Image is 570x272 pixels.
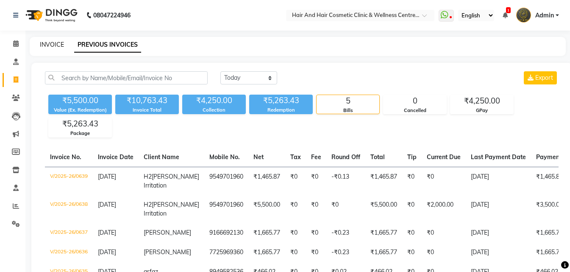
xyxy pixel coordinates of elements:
[365,223,402,243] td: ₹1,665.77
[524,71,557,84] button: Export
[285,195,306,223] td: ₹0
[317,95,379,107] div: 5
[45,243,93,262] td: V/2025-26/0636
[45,223,93,243] td: V/2025-26/0637
[144,173,152,180] span: H2
[204,223,248,243] td: 9166692130
[98,201,116,208] span: [DATE]
[466,243,531,262] td: [DATE]
[144,201,199,217] span: [PERSON_NAME] Irritation
[204,195,248,223] td: 9549701960
[516,8,531,22] img: Admin
[48,95,112,107] div: ₹5,500.00
[365,167,402,195] td: ₹1,465.87
[450,95,513,107] div: ₹4,250.00
[248,243,285,262] td: ₹1,665.77
[422,243,466,262] td: ₹0
[326,195,365,223] td: ₹0
[248,195,285,223] td: ₹5,500.00
[115,95,179,107] div: ₹10,763.43
[248,167,285,195] td: ₹1,465.87
[384,107,446,114] div: Cancelled
[40,41,64,48] a: INVOICE
[144,153,179,161] span: Client Name
[209,153,240,161] span: Mobile No.
[384,95,446,107] div: 0
[326,223,365,243] td: -₹0.23
[535,11,554,20] span: Admin
[466,223,531,243] td: [DATE]
[422,223,466,243] td: ₹0
[506,7,511,13] span: 1
[74,37,141,53] a: PREVIOUS INVOICES
[370,153,385,161] span: Total
[306,223,326,243] td: ₹0
[115,107,179,114] div: Invoice Total
[144,229,191,236] span: [PERSON_NAME]
[98,173,116,180] span: [DATE]
[49,118,111,130] div: ₹5,263.43
[45,167,93,195] td: V/2025-26/0639
[365,243,402,262] td: ₹1,665.77
[427,153,461,161] span: Current Due
[45,195,93,223] td: V/2025-26/0638
[402,223,422,243] td: ₹0
[450,107,513,114] div: GPay
[49,130,111,137] div: Package
[466,167,531,195] td: [DATE]
[182,107,246,114] div: Collection
[306,167,326,195] td: ₹0
[285,167,306,195] td: ₹0
[326,167,365,195] td: -₹0.13
[98,229,116,236] span: [DATE]
[466,195,531,223] td: [DATE]
[22,3,80,27] img: logo
[331,153,360,161] span: Round Off
[402,195,422,223] td: ₹0
[45,71,208,84] input: Search by Name/Mobile/Email/Invoice No
[98,153,133,161] span: Invoice Date
[144,248,191,256] span: [PERSON_NAME]
[285,223,306,243] td: ₹0
[326,243,365,262] td: -₹0.23
[253,153,264,161] span: Net
[407,153,417,161] span: Tip
[249,95,313,107] div: ₹5,263.43
[503,11,508,19] a: 1
[48,107,112,114] div: Value (Ex. Redemption)
[311,153,321,161] span: Fee
[204,167,248,195] td: 9549701960
[204,243,248,262] td: 7725969360
[144,201,152,208] span: H2
[98,248,116,256] span: [DATE]
[182,95,246,107] div: ₹4,250.00
[535,74,553,81] span: Export
[402,167,422,195] td: ₹0
[290,153,301,161] span: Tax
[306,243,326,262] td: ₹0
[402,243,422,262] td: ₹0
[306,195,326,223] td: ₹0
[285,243,306,262] td: ₹0
[93,3,131,27] b: 08047224946
[317,107,379,114] div: Bills
[50,153,81,161] span: Invoice No.
[144,173,199,189] span: [PERSON_NAME] Irritation
[249,107,313,114] div: Redemption
[248,223,285,243] td: ₹1,665.77
[365,195,402,223] td: ₹5,500.00
[422,167,466,195] td: ₹0
[471,153,526,161] span: Last Payment Date
[422,195,466,223] td: ₹2,000.00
